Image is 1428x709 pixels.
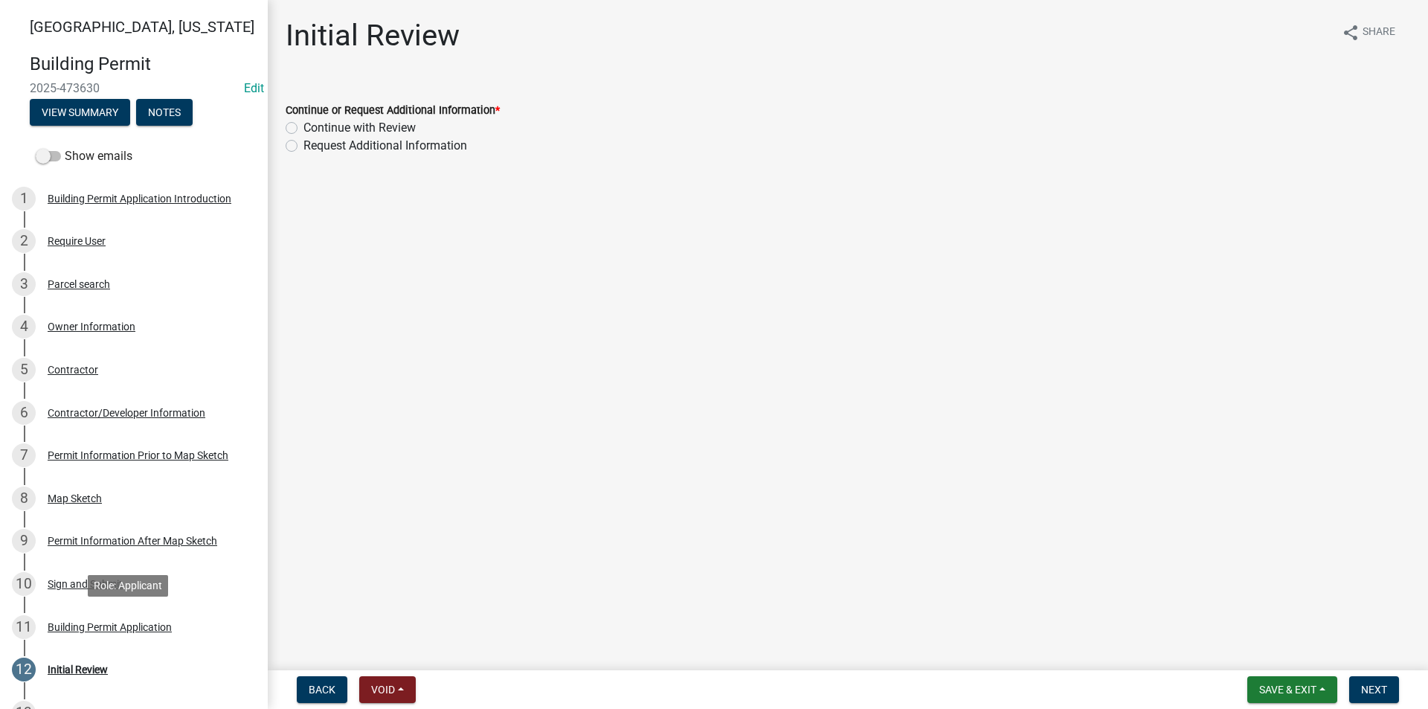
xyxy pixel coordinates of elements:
[1361,684,1387,696] span: Next
[303,119,416,137] label: Continue with Review
[48,622,172,632] div: Building Permit Application
[12,272,36,296] div: 3
[136,99,193,126] button: Notes
[309,684,335,696] span: Back
[48,493,102,504] div: Map Sketch
[1247,676,1337,703] button: Save & Exit
[12,358,36,382] div: 5
[48,321,135,332] div: Owner Information
[12,229,36,253] div: 2
[244,81,264,95] a: Edit
[48,193,231,204] div: Building Permit Application Introduction
[286,106,500,116] label: Continue or Request Additional Information
[48,579,123,589] div: Sign and Submit
[12,487,36,510] div: 8
[30,81,238,95] span: 2025-473630
[48,664,108,675] div: Initial Review
[12,658,36,681] div: 12
[12,529,36,553] div: 9
[12,615,36,639] div: 11
[286,18,460,54] h1: Initial Review
[88,575,168,597] div: Role: Applicant
[1349,676,1399,703] button: Next
[48,536,217,546] div: Permit Information After Map Sketch
[12,315,36,339] div: 4
[1363,24,1395,42] span: Share
[297,676,347,703] button: Back
[136,107,193,119] wm-modal-confirm: Notes
[30,99,130,126] button: View Summary
[359,676,416,703] button: Void
[48,450,228,461] div: Permit Information Prior to Map Sketch
[371,684,395,696] span: Void
[30,107,130,119] wm-modal-confirm: Summary
[30,18,254,36] span: [GEOGRAPHIC_DATA], [US_STATE]
[30,54,256,75] h4: Building Permit
[12,187,36,211] div: 1
[12,401,36,425] div: 6
[1342,24,1360,42] i: share
[1330,18,1407,47] button: shareShare
[48,279,110,289] div: Parcel search
[48,365,98,375] div: Contractor
[48,236,106,246] div: Require User
[12,443,36,467] div: 7
[12,572,36,596] div: 10
[303,137,467,155] label: Request Additional Information
[1259,684,1316,696] span: Save & Exit
[48,408,205,418] div: Contractor/Developer Information
[244,81,264,95] wm-modal-confirm: Edit Application Number
[36,147,132,165] label: Show emails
